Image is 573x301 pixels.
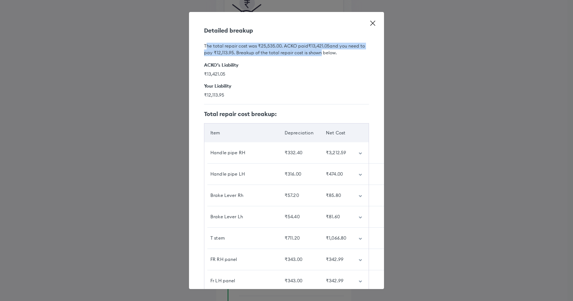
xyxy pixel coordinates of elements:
[285,235,314,241] div: ₹711.20
[326,256,346,263] div: ₹342.99
[326,149,346,156] div: ₹3,212.59
[204,92,369,98] span: ₹12,113.95
[285,130,314,136] div: Depreciation
[285,256,314,263] div: ₹343.00
[285,171,314,177] div: ₹316.00
[204,83,369,89] h6: Your Liability
[204,71,369,77] span: ₹13,421.05
[210,213,273,220] div: Brake Lever Lh
[210,149,273,156] div: Handle pipe RH
[210,256,273,263] div: FR RH panel
[204,110,369,117] h5: Total repair cost breakup:
[210,235,273,241] div: T stem
[285,149,314,156] div: ₹332.40
[285,277,314,284] div: ₹343.00
[204,27,369,34] div: Detailed breakup
[204,62,369,68] h6: ACKO’s Liability
[285,192,314,199] div: ₹57.20
[210,192,273,199] div: Brake Lever Rh
[210,171,273,177] div: Handle pipe LH
[326,213,346,220] div: ₹81.60
[326,277,346,284] div: ₹342.99
[210,277,273,284] div: Fr LH panel
[210,130,273,136] div: Item
[326,130,346,136] div: Net Cost
[285,213,314,220] div: ₹54.40
[326,171,346,177] div: ₹474.00
[326,192,346,199] div: ₹85.80
[326,235,346,241] div: ₹1,066.80
[204,43,369,56] h6: The total repair cost was ₹25,535.00 . ACKO paid ₹13,421.05 and you need to pay ₹12,113.95 . Brea...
